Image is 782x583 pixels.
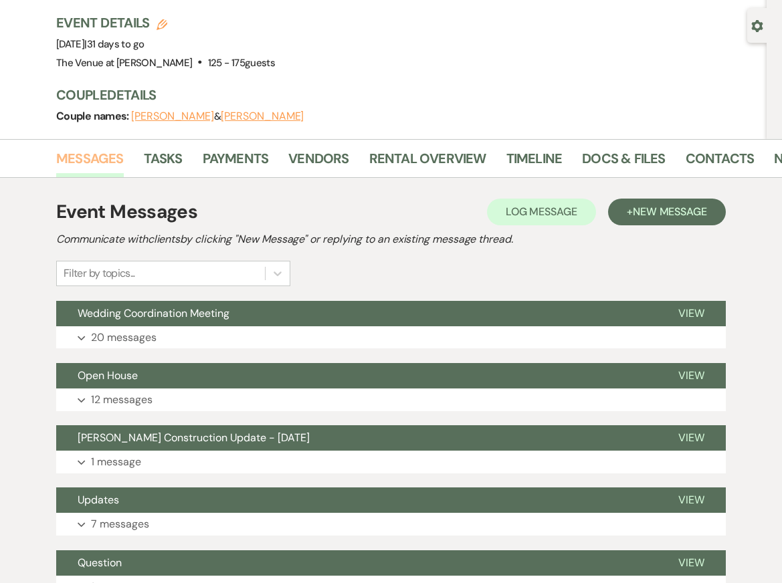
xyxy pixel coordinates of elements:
[78,306,229,320] span: Wedding Coordination Meeting
[56,231,726,247] h2: Communicate with clients by clicking "New Message" or replying to an existing message thread.
[78,368,138,382] span: Open House
[751,19,763,31] button: Open lead details
[56,301,657,326] button: Wedding Coordination Meeting
[56,425,657,451] button: [PERSON_NAME] Construction Update - [DATE]
[87,37,144,51] span: 31 days to go
[56,37,144,51] span: [DATE]
[56,13,275,32] h3: Event Details
[64,265,135,281] div: Filter by topics...
[487,199,596,225] button: Log Message
[56,198,197,226] h1: Event Messages
[56,86,753,104] h3: Couple Details
[678,306,704,320] span: View
[678,368,704,382] span: View
[56,326,726,349] button: 20 messages
[686,148,755,177] a: Contacts
[657,301,726,326] button: View
[91,329,157,346] p: 20 messages
[91,453,141,471] p: 1 message
[608,199,726,225] button: +New Message
[56,363,657,388] button: Open House
[288,148,349,177] a: Vendors
[56,388,726,411] button: 12 messages
[131,111,214,122] button: [PERSON_NAME]
[56,56,192,70] span: The Venue at [PERSON_NAME]
[657,363,726,388] button: View
[208,56,275,70] span: 125 - 175 guests
[657,550,726,576] button: View
[78,556,122,570] span: Question
[657,425,726,451] button: View
[506,205,577,219] span: Log Message
[91,391,153,409] p: 12 messages
[221,111,304,122] button: [PERSON_NAME]
[203,148,269,177] a: Payments
[582,148,665,177] a: Docs & Files
[657,487,726,513] button: View
[56,513,726,536] button: 7 messages
[56,451,726,473] button: 1 message
[506,148,563,177] a: Timeline
[56,487,657,513] button: Updates
[369,148,486,177] a: Rental Overview
[56,148,124,177] a: Messages
[78,493,119,507] span: Updates
[678,493,704,507] span: View
[91,515,149,533] p: 7 messages
[678,431,704,445] span: View
[56,109,131,123] span: Couple names:
[144,148,183,177] a: Tasks
[633,205,707,219] span: New Message
[84,37,144,51] span: |
[78,431,310,445] span: [PERSON_NAME] Construction Update - [DATE]
[678,556,704,570] span: View
[131,110,304,123] span: &
[56,550,657,576] button: Question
